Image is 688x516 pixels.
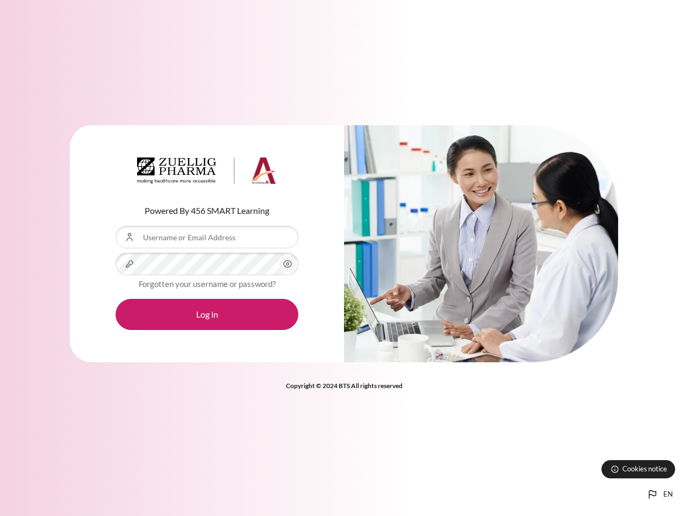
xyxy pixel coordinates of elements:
a: Forgotten your username or password? [139,279,276,289]
strong: Copyright © 2024 BTS All rights reserved [286,382,403,390]
a: Architeck [137,157,277,189]
button: Cookies notice [601,460,675,478]
p: Powered By 456 SMART Learning [116,204,298,217]
button: Languages [642,484,677,505]
span: Cookies notice [622,464,667,474]
span: en [663,489,673,500]
button: Log in [116,299,298,330]
img: Architeck [137,157,277,184]
input: Username or Email Address [116,226,298,248]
